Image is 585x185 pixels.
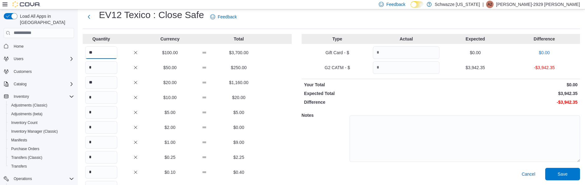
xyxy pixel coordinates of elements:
a: Feedback [208,11,239,23]
span: Transfers [11,164,27,169]
button: Purchase Orders [6,145,77,153]
p: $2.25 [223,154,255,160]
span: Purchase Orders [9,145,74,153]
p: Type [304,36,371,42]
span: Feedback [218,14,237,20]
span: Users [14,56,23,61]
p: $1,160.00 [223,79,255,86]
a: Inventory Manager (Classic) [9,128,60,135]
p: Difference [511,36,578,42]
span: Adjustments (Classic) [9,102,74,109]
input: Quantity [85,136,117,149]
p: Quantity [85,36,117,42]
button: Customers [1,67,77,76]
input: Quantity [373,46,439,59]
a: Customers [11,68,34,75]
p: Currency [154,36,186,42]
span: Operations [11,175,74,183]
p: $5.00 [154,109,186,116]
h5: Notes [302,109,348,121]
button: Users [1,55,77,63]
p: $3,700.00 [223,50,255,56]
p: $20.00 [154,79,186,86]
span: Operations [14,176,32,181]
button: Adjustments (Classic) [6,101,77,110]
span: Cancel [522,171,535,177]
a: Inventory Count [9,119,40,126]
p: $3,942.35 [442,90,578,97]
p: [PERSON_NAME]-2929 [PERSON_NAME] [496,1,580,8]
p: $10.00 [154,94,186,101]
a: Manifests [9,136,30,144]
input: Quantity [85,106,117,119]
p: $0.00 [223,124,255,130]
span: Catalog [11,80,74,88]
span: Catalog [14,82,26,87]
input: Quantity [373,61,439,74]
input: Quantity [85,91,117,104]
p: Your Total [304,82,440,88]
p: $0.40 [223,169,255,175]
p: $50.00 [154,64,186,71]
img: Cova [12,1,40,7]
p: Expected Total [304,90,440,97]
span: Inventory Count [11,120,38,125]
input: Quantity [85,61,117,74]
p: $1.00 [154,139,186,145]
button: Inventory Manager (Classic) [6,127,77,136]
button: Inventory Count [6,118,77,127]
p: Difference [304,99,440,105]
input: Quantity [85,46,117,59]
p: $3,942.35 [442,64,508,71]
button: Operations [1,174,77,183]
p: $9.00 [223,139,255,145]
button: Next [83,11,95,23]
button: Operations [11,175,35,183]
span: Transfers (Classic) [9,154,74,161]
a: Transfers (Classic) [9,154,45,161]
p: $2.00 [154,124,186,130]
h1: EV12 Texico : Close Safe [99,9,204,21]
input: Quantity [85,76,117,89]
p: Gift Card - $ [304,50,371,56]
p: $0.00 [442,82,578,88]
button: Inventory [1,92,77,101]
span: Load All Apps in [GEOGRAPHIC_DATA] [17,13,74,26]
span: Adjustments (beta) [9,110,74,118]
span: A2 [488,1,492,8]
a: Adjustments (beta) [9,110,45,118]
p: Actual [373,36,439,42]
input: Quantity [85,166,117,178]
span: Manifests [9,136,74,144]
span: Inventory [14,94,29,99]
a: Transfers [9,163,29,170]
p: $5.00 [223,109,255,116]
p: $0.25 [154,154,186,160]
a: Home [11,43,26,50]
a: Adjustments (Classic) [9,102,50,109]
span: Inventory Count [9,119,74,126]
p: $0.00 [511,50,578,56]
button: Home [1,42,77,51]
span: Customers [11,68,74,75]
span: Inventory Manager (Classic) [11,129,58,134]
a: Purchase Orders [9,145,42,153]
p: $0.00 [442,50,508,56]
p: -$3,942.35 [511,64,578,71]
p: | [482,1,484,8]
span: Adjustments (Classic) [11,103,47,108]
p: Schwazze [US_STATE] [435,1,480,8]
div: Adrian-2929 Telles [486,1,494,8]
button: Cancel [519,168,538,180]
input: Quantity [85,121,117,134]
button: Inventory [11,93,31,100]
input: Quantity [85,151,117,164]
span: Save [558,171,568,177]
span: Inventory Manager (Classic) [9,128,74,135]
button: Catalog [1,80,77,88]
p: $100.00 [154,50,186,56]
p: $20.00 [223,94,255,101]
span: Manifests [11,138,27,143]
button: Transfers (Classic) [6,153,77,162]
button: Adjustments (beta) [6,110,77,118]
